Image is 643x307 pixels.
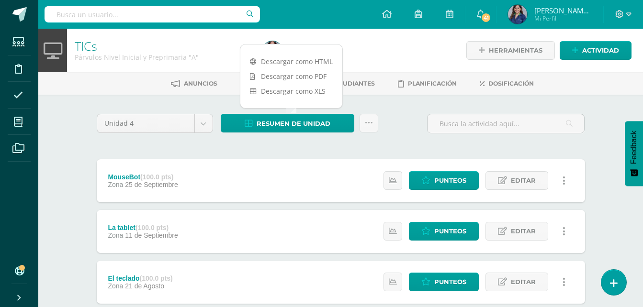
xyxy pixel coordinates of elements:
[108,274,172,282] div: El teclado
[317,76,375,91] a: Estudiantes
[630,131,638,164] span: Feedback
[480,76,534,91] a: Dosificación
[184,80,217,87] span: Anuncios
[97,114,213,132] a: Unidad 4
[408,80,457,87] span: Planificación
[625,121,643,186] button: Feedback - Mostrar encuesta
[488,80,534,87] span: Dosificación
[125,282,164,290] span: 21 de Agosto
[466,41,555,60] a: Herramientas
[481,12,491,23] span: 41
[534,14,592,22] span: Mi Perfil
[75,38,97,54] a: TICs
[108,224,178,231] div: La tablet
[434,222,466,240] span: Punteos
[428,114,584,133] input: Busca la actividad aquí...
[75,39,251,53] h1: TICs
[240,69,342,84] a: Descargar como PDF
[434,273,466,291] span: Punteos
[511,222,536,240] span: Editar
[108,173,178,181] div: MouseBot
[140,173,173,181] strong: (100.0 pts)
[135,224,169,231] strong: (100.0 pts)
[434,172,466,189] span: Punteos
[511,273,536,291] span: Editar
[511,172,536,189] span: Editar
[140,274,173,282] strong: (100.0 pts)
[108,181,123,188] span: Zona
[257,115,330,132] span: Resumen de unidad
[125,231,178,239] span: 11 de Septiembre
[104,114,187,132] span: Unidad 4
[409,222,479,241] a: Punteos
[240,54,342,69] a: Descargar como HTML
[125,181,178,188] span: 25 de Septiembre
[560,41,632,60] a: Actividad
[409,171,479,190] a: Punteos
[331,80,375,87] span: Estudiantes
[171,76,217,91] a: Anuncios
[75,53,251,62] div: Párvulos Nivel Inicial y Preprimaria 'A'
[45,6,260,22] input: Busca un usuario...
[534,6,592,15] span: [PERSON_NAME][MEDICAL_DATA]
[108,282,123,290] span: Zona
[263,41,282,60] img: db8d0f3a3f1a4186aed9c51f0b41ee79.png
[398,76,457,91] a: Planificación
[489,42,542,59] span: Herramientas
[582,42,619,59] span: Actividad
[409,273,479,291] a: Punteos
[240,84,342,99] a: Descargar como XLS
[508,5,527,24] img: db8d0f3a3f1a4186aed9c51f0b41ee79.png
[221,114,354,132] a: Resumen de unidad
[108,231,123,239] span: Zona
